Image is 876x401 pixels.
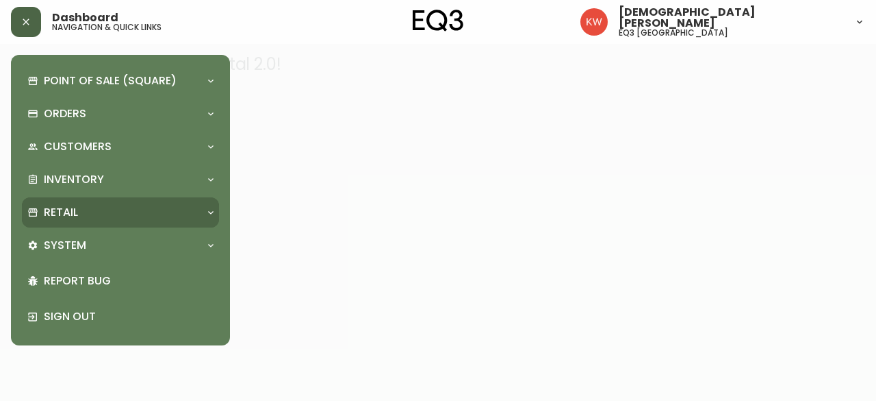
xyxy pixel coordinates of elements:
p: Inventory [44,172,104,187]
span: Dashboard [52,12,118,23]
div: Point of Sale (Square) [22,66,219,96]
p: Report Bug [44,274,214,289]
img: f33162b67396b0982c40ce2a87247151 [580,8,608,36]
div: Orders [22,99,219,129]
div: Inventory [22,165,219,195]
div: Report Bug [22,263,219,299]
p: Retail [44,205,78,220]
div: Retail [22,197,219,228]
h5: eq3 [GEOGRAPHIC_DATA] [619,29,728,37]
p: Sign Out [44,309,214,324]
h5: navigation & quick links [52,23,162,32]
img: logo [413,10,463,32]
div: System [22,230,219,260]
p: Orders [44,106,86,121]
span: [DEMOGRAPHIC_DATA][PERSON_NAME] [619,7,843,29]
p: Point of Sale (Square) [44,73,177,88]
p: Customers [44,139,112,154]
p: System [44,238,86,253]
div: Sign Out [22,299,219,335]
div: Customers [22,132,219,162]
